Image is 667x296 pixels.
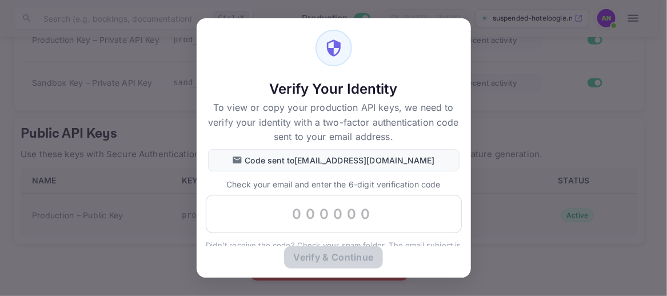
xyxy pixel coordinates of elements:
p: Didn't receive the code? Check your spam folder. The email subject is "Verification Code for Lite... [206,240,462,262]
p: Code sent to [EMAIL_ADDRESS][DOMAIN_NAME] [245,154,434,166]
input: 000000 [206,195,462,234]
p: Check your email and enter the 6-digit verification code [206,178,462,190]
h5: Verify Your Identity [208,80,460,98]
p: To view or copy your production API keys, we need to verify your identity with a two-factor authe... [208,101,460,145]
